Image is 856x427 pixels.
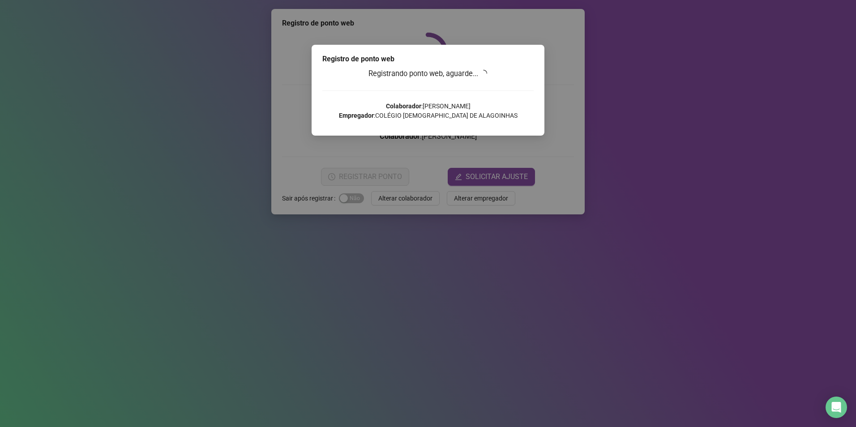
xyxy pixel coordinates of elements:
[826,397,847,418] div: Open Intercom Messenger
[339,112,374,119] strong: Empregador
[386,102,421,110] strong: Colaborador
[479,68,489,78] span: loading
[322,54,534,64] div: Registro de ponto web
[322,102,534,120] p: : [PERSON_NAME] : COLÉGIO [DEMOGRAPHIC_DATA] DE ALAGOINHAS
[322,68,534,80] h3: Registrando ponto web, aguarde...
